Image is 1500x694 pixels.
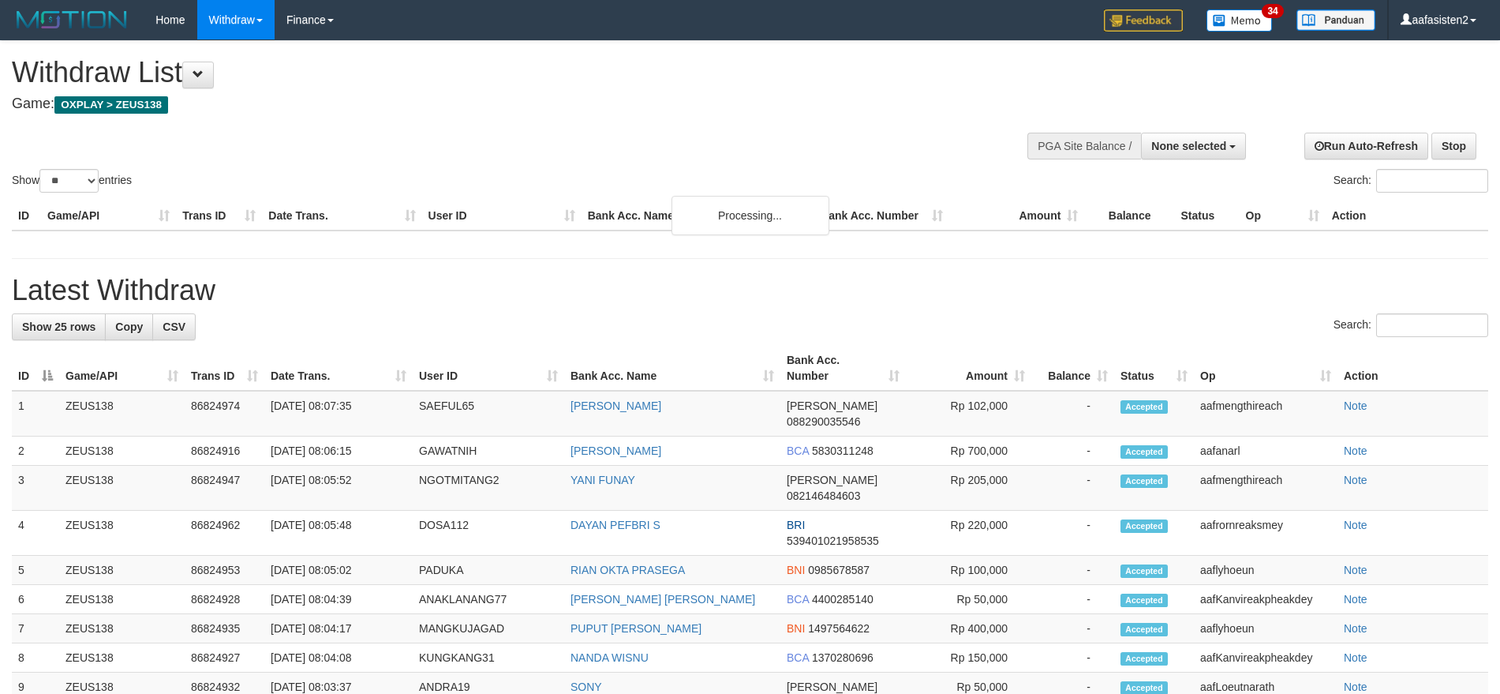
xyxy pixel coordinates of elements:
th: Action [1337,346,1488,391]
span: Accepted [1120,594,1168,607]
td: ZEUS138 [59,556,185,585]
td: Rp 700,000 [906,437,1031,466]
span: BCA [787,651,809,664]
a: Note [1344,593,1367,606]
span: Copy 082146484603 to clipboard [787,490,860,502]
th: Bank Acc. Number [814,201,949,231]
span: Accepted [1120,400,1168,414]
td: ZEUS138 [59,466,185,511]
a: PUPUT [PERSON_NAME] [570,622,701,635]
th: Trans ID: activate to sort column ascending [185,346,264,391]
th: ID: activate to sort column descending [12,346,59,391]
td: aaflyhoeun [1194,556,1337,585]
a: [PERSON_NAME] [570,445,661,457]
a: Show 25 rows [12,313,106,340]
div: Processing... [671,196,829,235]
td: - [1031,585,1114,614]
a: [PERSON_NAME] [570,400,661,412]
th: Amount: activate to sort column ascending [906,346,1031,391]
a: Note [1344,622,1367,635]
a: NANDA WISNU [570,651,649,664]
span: OXPLAY > ZEUS138 [54,96,168,114]
span: BNI [787,622,805,635]
td: - [1031,466,1114,511]
th: Amount [949,201,1084,231]
span: [PERSON_NAME] [787,681,877,693]
select: Showentries [39,169,99,193]
th: Game/API [41,201,176,231]
td: aafKanvireakpheakdey [1194,585,1337,614]
th: Balance [1084,201,1174,231]
th: Date Trans. [262,201,421,231]
label: Search: [1334,313,1488,337]
td: aaflyhoeun [1194,614,1337,643]
a: Stop [1431,133,1476,159]
th: Date Trans.: activate to sort column ascending [264,346,413,391]
input: Search: [1376,313,1488,337]
span: Copy 0985678587 to clipboard [808,564,870,576]
td: 86824947 [185,466,264,511]
td: 7 [12,614,59,643]
td: 2 [12,437,59,466]
img: panduan.png [1296,9,1375,31]
td: [DATE] 08:04:39 [264,585,413,614]
a: Note [1344,564,1367,576]
td: - [1031,437,1114,466]
a: Note [1344,681,1367,693]
td: [DATE] 08:04:08 [264,643,413,673]
td: - [1031,556,1114,585]
td: ZEUS138 [59,437,185,466]
span: [PERSON_NAME] [787,474,877,486]
span: Accepted [1120,445,1168,459]
th: Status: activate to sort column ascending [1114,346,1194,391]
span: [PERSON_NAME] [787,400,877,412]
td: Rp 220,000 [906,511,1031,556]
td: 86824974 [185,391,264,437]
th: Status [1174,201,1239,231]
th: Op: activate to sort column ascending [1194,346,1337,391]
span: BNI [787,564,805,576]
span: Copy 4400285140 to clipboard [812,593,873,606]
td: Rp 102,000 [906,391,1031,437]
td: ZEUS138 [59,643,185,673]
td: [DATE] 08:06:15 [264,437,413,466]
span: Accepted [1120,565,1168,578]
input: Search: [1376,169,1488,193]
td: [DATE] 08:05:48 [264,511,413,556]
a: YANI FUNAY [570,474,635,486]
img: MOTION_logo.png [12,8,132,32]
span: CSV [163,321,185,333]
td: 86824935 [185,614,264,643]
td: Rp 50,000 [906,585,1031,614]
td: aafmengthireach [1194,466,1337,511]
td: 86824962 [185,511,264,556]
div: PGA Site Balance / [1027,133,1141,159]
a: Note [1344,445,1367,457]
td: ANAKLANANG77 [413,585,564,614]
td: aafanarl [1194,437,1337,466]
td: 1 [12,391,59,437]
a: Note [1344,651,1367,664]
th: Op [1240,201,1326,231]
th: ID [12,201,41,231]
td: MANGKUJAGAD [413,614,564,643]
td: - [1031,391,1114,437]
td: - [1031,643,1114,673]
img: Feedback.jpg [1104,9,1183,32]
td: SAEFUL65 [413,391,564,437]
th: Game/API: activate to sort column ascending [59,346,185,391]
a: SONY [570,681,602,693]
span: Copy [115,321,143,333]
h1: Latest Withdraw [12,275,1488,306]
label: Search: [1334,169,1488,193]
td: 86824927 [185,643,264,673]
th: Bank Acc. Number: activate to sort column ascending [780,346,906,391]
th: Bank Acc. Name: activate to sort column ascending [564,346,780,391]
td: GAWATNIH [413,437,564,466]
td: 86824928 [185,585,264,614]
a: DAYAN PEFBRI S [570,519,660,531]
span: Show 25 rows [22,321,95,333]
td: 3 [12,466,59,511]
td: aafrornreaksmey [1194,511,1337,556]
td: ZEUS138 [59,585,185,614]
